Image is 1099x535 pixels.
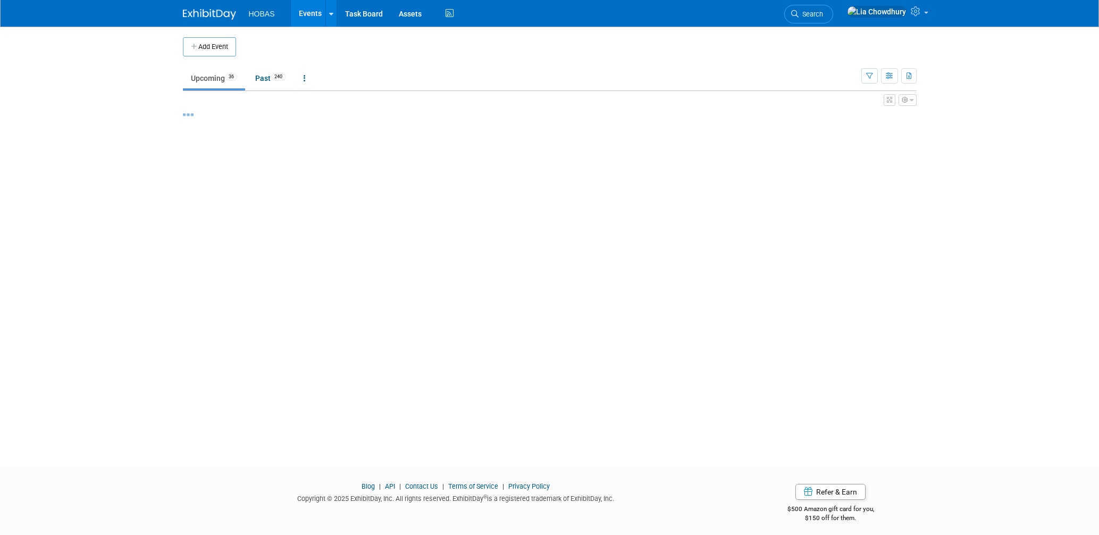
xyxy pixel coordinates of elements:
[799,10,823,18] span: Search
[784,5,833,23] a: Search
[440,482,447,490] span: |
[183,37,236,56] button: Add Event
[745,498,917,522] div: $500 Amazon gift card for you,
[500,482,507,490] span: |
[183,9,236,20] img: ExhibitDay
[225,73,237,81] span: 36
[448,482,498,490] a: Terms of Service
[847,6,907,18] img: Lia Chowdhury
[795,484,866,500] a: Refer & Earn
[508,482,550,490] a: Privacy Policy
[271,73,286,81] span: 240
[745,514,917,523] div: $150 off for them.
[483,494,487,500] sup: ®
[183,491,729,504] div: Copyright © 2025 ExhibitDay, Inc. All rights reserved. ExhibitDay is a registered trademark of Ex...
[249,10,275,18] span: HOBAS
[183,68,245,88] a: Upcoming36
[362,482,375,490] a: Blog
[405,482,438,490] a: Contact Us
[183,113,194,116] img: loading...
[376,482,383,490] span: |
[247,68,293,88] a: Past240
[385,482,395,490] a: API
[397,482,404,490] span: |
